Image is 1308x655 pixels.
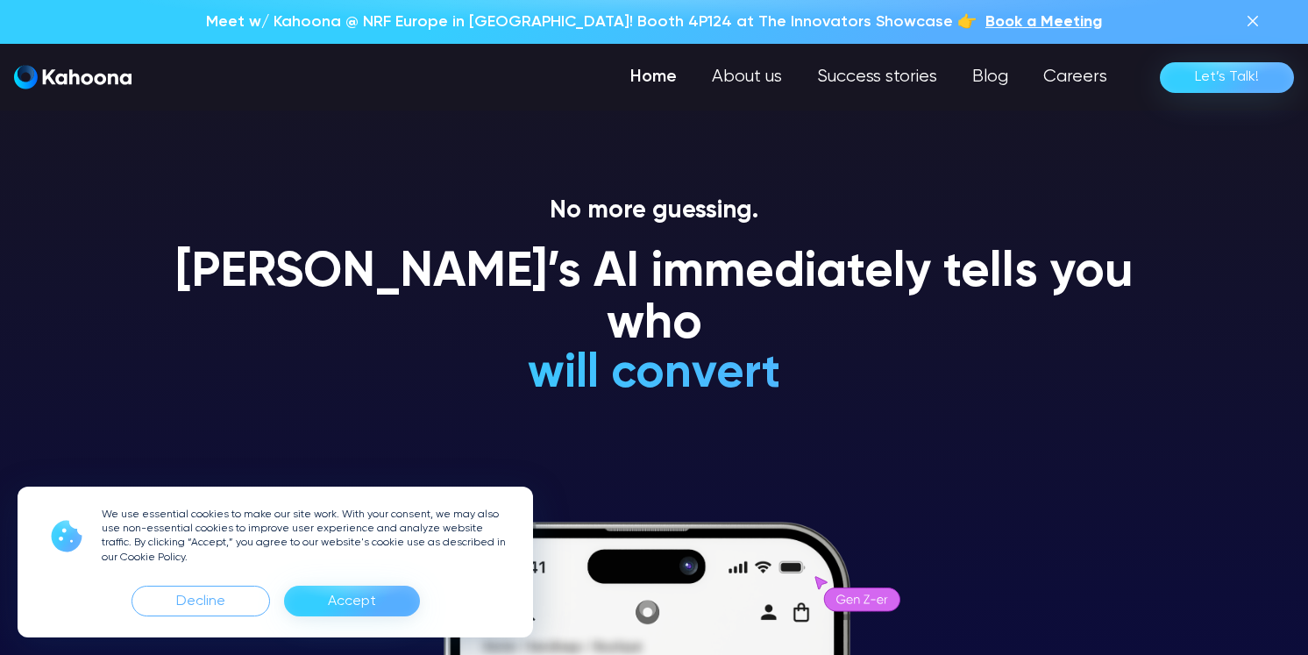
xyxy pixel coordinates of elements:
p: Meet w/ Kahoona @ NRF Europe in [GEOGRAPHIC_DATA]! Booth 4P124 at The Innovators Showcase 👉 [206,11,977,33]
p: We use essential cookies to make our site work. With your consent, we may also use non-essential ... [102,508,512,565]
span: Book a Meeting [985,14,1102,30]
div: Let’s Talk! [1195,63,1259,91]
g: Gen Z-er [836,595,887,604]
a: About us [694,60,800,95]
div: Decline [132,586,270,616]
div: Decline [176,587,225,616]
div: Accept [328,587,376,616]
a: home [14,65,132,90]
a: Blog [955,60,1026,95]
p: No more guessing. [154,196,1154,226]
a: Book a Meeting [985,11,1102,33]
div: Accept [284,586,420,616]
a: Home [613,60,694,95]
img: Kahoona logo white [14,65,132,89]
h1: will convert [396,348,913,400]
h1: [PERSON_NAME]’s AI immediately tells you who [154,247,1154,352]
a: Let’s Talk! [1160,62,1294,93]
a: Success stories [800,60,955,95]
a: Careers [1026,60,1125,95]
